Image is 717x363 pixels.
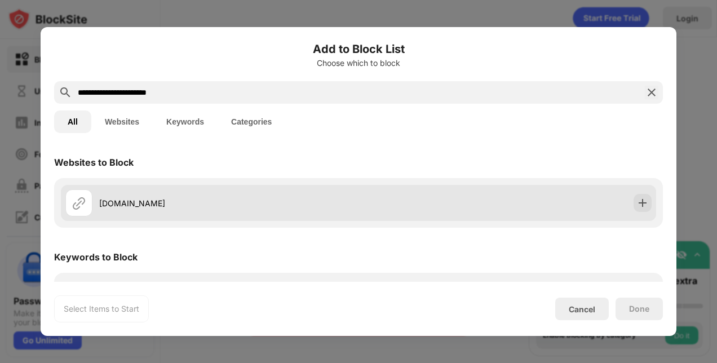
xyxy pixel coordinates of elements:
[569,304,595,314] div: Cancel
[54,59,663,68] div: Choose which to block
[629,304,649,313] div: Done
[99,197,358,209] div: [DOMAIN_NAME]
[218,110,285,133] button: Categories
[59,86,72,99] img: search.svg
[645,86,658,99] img: search-close
[91,110,153,133] button: Websites
[54,251,138,263] div: Keywords to Block
[64,303,139,315] div: Select Items to Start
[72,196,86,210] img: url.svg
[153,110,218,133] button: Keywords
[54,157,134,168] div: Websites to Block
[54,41,663,57] h6: Add to Block List
[54,110,91,133] button: All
